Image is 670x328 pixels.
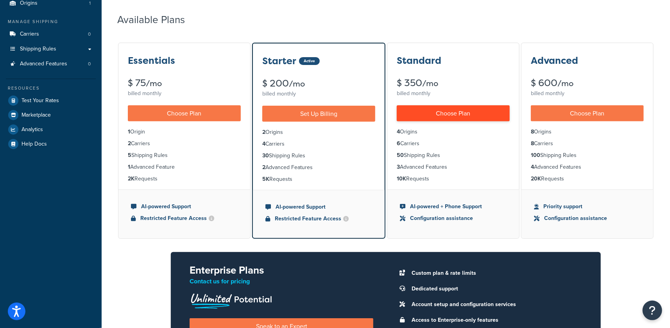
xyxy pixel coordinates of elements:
a: Analytics [6,123,96,137]
div: billed monthly [397,88,510,99]
span: Analytics [21,126,43,133]
strong: 30 [262,151,269,160]
a: Advanced Features 0 [6,57,96,71]
strong: 50 [397,151,404,159]
div: billed monthly [531,88,644,99]
div: billed monthly [262,88,375,99]
strong: 2K [128,175,134,183]
span: Marketplace [21,112,51,119]
strong: 2 [128,139,131,148]
h3: Starter [262,56,296,66]
small: /mo [422,78,438,89]
strong: 20K [531,175,541,183]
strong: 1 [128,128,130,136]
strong: 1 [128,163,130,171]
strong: 8 [531,128,534,136]
span: Help Docs [21,141,47,148]
strong: 6 [397,139,400,148]
div: Manage Shipping [6,18,96,25]
strong: 5 [128,151,131,159]
a: Choose Plan [128,105,241,121]
h3: Essentials [128,56,175,66]
span: Carriers [20,31,39,38]
div: billed monthly [128,88,241,99]
strong: 8 [531,139,534,148]
li: Advanced Features [531,163,644,171]
li: Configuration assistance [400,214,507,223]
a: Set Up Billing [262,106,375,122]
strong: 100 [531,151,540,159]
strong: 4 [531,163,534,171]
div: $ 75 [128,78,241,88]
span: 0 [88,31,91,38]
li: Restricted Feature Access [131,214,238,223]
strong: 4 [397,128,400,136]
li: Dedicated support [408,283,582,294]
li: Requests [128,175,241,183]
small: /mo [557,78,573,89]
a: Help Docs [6,137,96,151]
li: Advanced Feature [128,163,241,171]
span: 0 [88,61,91,67]
div: Resources [6,85,96,92]
li: AI-powered + Phone Support [400,202,507,211]
strong: 2 [262,163,265,171]
li: Advanced Features [397,163,510,171]
li: Shipping Rules [262,151,375,160]
img: Unlimited Potential [190,291,272,309]
li: Priority support [534,202,641,211]
a: Test Your Rates [6,94,96,108]
li: Configuration assistance [534,214,641,223]
li: Advanced Features [262,163,375,172]
li: Carriers [397,139,510,148]
button: Open Resource Center [643,301,662,320]
li: Shipping Rules [531,151,644,160]
strong: 2 [262,128,265,136]
h3: Standard [397,56,441,66]
li: Account setup and configuration services [408,299,582,310]
h2: Available Plans [117,14,197,25]
strong: 10K [397,175,406,183]
li: Access to Enterprise-only features [408,315,582,326]
div: $ 600 [531,78,644,88]
a: Choose Plan [397,105,510,121]
li: Shipping Rules [128,151,241,160]
li: AI-powered Support [131,202,238,211]
li: Requests [531,175,644,183]
li: Carriers [128,139,241,148]
strong: 5K [262,175,269,183]
li: Carriers [6,27,96,41]
strong: 4 [262,140,265,148]
a: Marketplace [6,108,96,122]
p: Contact us for pricing [190,276,373,287]
div: $ 200 [262,79,375,88]
li: Requests [262,175,375,184]
h2: Enterprise Plans [190,265,373,276]
li: Carriers [531,139,644,148]
li: Restricted Feature Access [265,214,372,223]
a: Choose Plan [531,105,644,121]
div: Active [299,57,320,65]
strong: 3 [397,163,400,171]
a: Carriers 0 [6,27,96,41]
li: Requests [397,175,510,183]
li: Carriers [262,140,375,148]
span: Advanced Features [20,61,67,67]
a: Shipping Rules [6,42,96,56]
li: AI-powered Support [265,203,372,211]
li: Advanced Features [6,57,96,71]
small: /mo [289,78,305,89]
li: Origins [397,128,510,136]
li: Origins [262,128,375,137]
h3: Advanced [531,56,578,66]
li: Custom plan & rate limits [408,268,582,279]
li: Origin [128,128,241,136]
small: /mo [146,78,162,89]
span: Shipping Rules [20,46,56,52]
span: Test Your Rates [21,97,59,104]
